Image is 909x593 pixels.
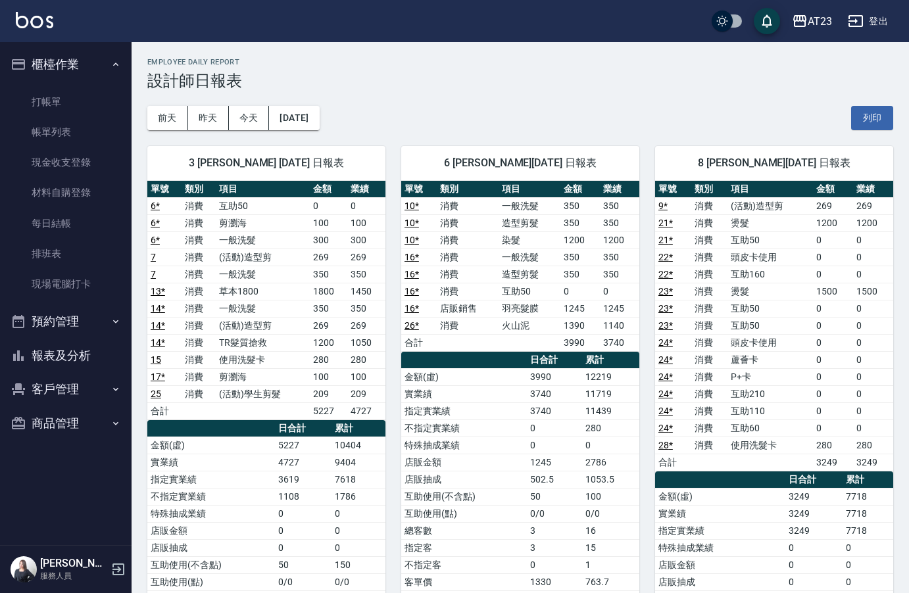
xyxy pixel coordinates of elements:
td: 350 [560,266,600,283]
td: 1 [582,556,639,573]
td: 50 [527,488,582,505]
td: 0 [853,351,893,368]
td: 0 [813,231,853,249]
td: 指定實業績 [147,471,275,488]
td: 0/0 [332,573,385,590]
td: 100 [347,214,385,231]
th: 類別 [437,181,499,198]
td: 1140 [600,317,639,334]
td: 消費 [182,351,216,368]
td: 100 [310,368,348,385]
td: 0 [582,437,639,454]
td: 2786 [582,454,639,471]
td: 209 [347,385,385,402]
th: 金額 [310,181,348,198]
td: 頭皮卡使用 [727,249,813,266]
td: 1245 [560,300,600,317]
td: 0/0 [582,505,639,522]
td: 350 [310,266,348,283]
td: (活動)學生剪髮 [216,385,310,402]
td: 消費 [182,214,216,231]
a: 材料自購登錄 [5,178,126,208]
th: 項目 [727,181,813,198]
td: 350 [600,197,639,214]
td: 5227 [310,402,348,419]
span: 3 [PERSON_NAME] [DATE] 日報表 [163,156,370,170]
img: Person [11,556,37,582]
td: 350 [600,266,639,283]
th: 業績 [600,181,639,198]
td: 0 [843,539,893,556]
a: 7 [151,252,156,262]
td: 互助使用(不含點) [401,488,527,505]
td: 消費 [691,368,727,385]
td: 消費 [437,249,499,266]
td: 消費 [182,283,216,300]
button: AT23 [787,8,837,35]
button: 登出 [843,9,893,34]
td: 12219 [582,368,639,385]
td: 350 [560,214,600,231]
th: 金額 [813,181,853,198]
td: 店販抽成 [655,573,785,590]
td: 1450 [347,283,385,300]
td: 209 [310,385,348,402]
th: 累計 [843,471,893,488]
td: 1245 [527,454,582,471]
td: 店販金額 [147,522,275,539]
th: 累計 [582,352,639,369]
td: 實業績 [655,505,785,522]
td: 蘆薈卡 [727,351,813,368]
td: 0 [813,368,853,385]
td: (活動)造型剪 [216,317,310,334]
td: 不指定實業績 [147,488,275,505]
td: 合計 [655,454,691,471]
td: 燙髮 [727,214,813,231]
button: 客戶管理 [5,372,126,406]
td: 消費 [182,249,216,266]
th: 日合計 [527,352,582,369]
button: 列印 [851,106,893,130]
td: 0 [813,385,853,402]
td: 消費 [437,317,499,334]
td: 0 [813,351,853,368]
td: 消費 [691,402,727,419]
td: 一般洗髮 [216,266,310,283]
a: 現場電腦打卡 [5,269,126,299]
td: 消費 [437,266,499,283]
td: 消費 [691,266,727,283]
td: 3249 [785,505,843,522]
td: 0 [813,300,853,317]
td: 350 [600,249,639,266]
td: 3249 [785,522,843,539]
td: 店販抽成 [147,539,275,556]
td: 消費 [437,231,499,249]
th: 類別 [691,181,727,198]
img: Logo [16,12,53,28]
td: 0 [853,231,893,249]
td: 染髮 [499,231,560,249]
td: 消費 [182,197,216,214]
td: 0 [853,334,893,351]
button: 預約管理 [5,304,126,339]
a: 現金收支登錄 [5,147,126,178]
td: 1500 [853,283,893,300]
td: 0 [813,249,853,266]
td: 0 [527,556,582,573]
td: 互助210 [727,385,813,402]
td: 350 [600,214,639,231]
td: P+卡 [727,368,813,385]
td: 總客數 [401,522,527,539]
td: 合計 [401,334,437,351]
td: 消費 [691,317,727,334]
td: 4727 [347,402,385,419]
td: 消費 [691,419,727,437]
td: 0 [853,385,893,402]
td: 0/0 [527,505,582,522]
td: 指定實業績 [655,522,785,539]
td: 0 [813,419,853,437]
button: 報表及分析 [5,339,126,373]
td: 1500 [813,283,853,300]
div: AT23 [808,13,832,30]
button: 前天 [147,106,188,130]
